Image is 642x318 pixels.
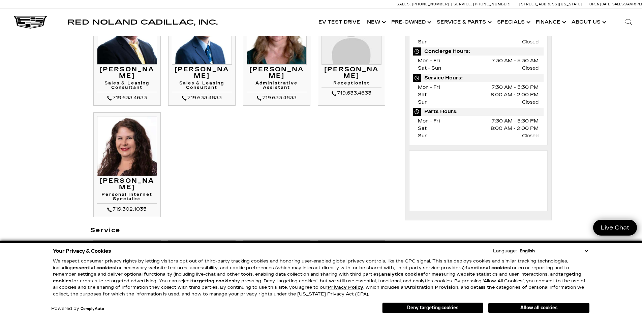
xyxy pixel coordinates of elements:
[322,66,381,80] h3: [PERSON_NAME]
[418,133,428,139] span: Sun
[624,2,642,6] span: 9 AM-6 PM
[13,16,47,29] img: Cadillac Dark Logo with Cadillac White Text
[518,248,589,254] select: Language Select
[247,94,307,102] div: 719.633.4633
[67,18,218,26] span: Red Noland Cadillac, Inc.
[322,81,381,87] h4: Receptionist
[97,178,157,191] h3: [PERSON_NAME]
[493,249,517,253] div: Language:
[328,285,363,290] u: Privacy Policy
[597,224,633,232] span: Live Chat
[51,307,104,311] div: Powered by
[382,303,483,313] button: Deny targeting cookies
[53,246,111,256] span: Your Privacy & Cookies
[172,94,232,102] div: 719.633.4633
[413,74,544,82] span: Service Hours:
[492,84,539,91] span: 7:30 AM - 5:30 PM
[191,278,234,284] strong: targeting cookies
[412,2,450,6] span: [PHONE_NUMBER]
[315,9,364,36] a: EV Test Drive
[381,272,423,277] strong: analytics cookies
[522,99,539,106] span: Closed
[589,2,612,6] span: Open [DATE]
[397,2,411,6] span: Sales:
[522,132,539,140] span: Closed
[418,65,441,71] span: Sat - Sun
[97,205,157,213] div: 719.302.1035
[247,81,307,92] h4: Administrative Assistant
[418,58,440,64] span: Mon - Fri
[612,2,624,6] span: Sales:
[492,117,539,125] span: 7:30 AM - 5:30 PM
[568,9,608,36] a: About Us
[413,108,544,116] span: Parts Hours:
[364,9,388,36] a: New
[522,65,539,72] span: Closed
[418,118,440,124] span: Mon - Fri
[418,92,427,98] span: Sat
[465,265,510,271] strong: functional cookies
[406,285,458,290] strong: Arbitration Provision
[172,81,232,92] h4: Sales & Leasing Consultant
[491,91,539,99] span: 8:00 AM - 2:00 PM
[418,39,428,45] span: Sun
[413,47,544,56] span: Concierge Hours:
[172,66,232,80] h3: [PERSON_NAME]
[90,227,395,234] h3: Service
[97,66,157,80] h3: [PERSON_NAME]
[519,2,583,6] a: [STREET_ADDRESS][US_STATE]
[388,9,433,36] a: Pre-Owned
[322,89,381,97] div: 719.633.4633
[473,2,511,6] span: [PHONE_NUMBER]
[494,9,532,36] a: Specials
[413,154,544,205] iframe: Google Maps iframe
[593,220,637,236] a: Live Chat
[491,125,539,132] span: 8:00 AM - 2:00 PM
[97,192,157,203] h4: Personal Internet Specialist
[97,81,157,92] h4: Sales & Leasing Consultant
[418,126,427,131] span: Sat
[615,9,642,36] div: Search
[73,265,115,271] strong: essential cookies
[418,84,440,90] span: Mon - Fri
[53,258,589,297] p: We respect consumer privacy rights by letting visitors opt out of third-party tracking cookies an...
[488,303,589,313] button: Allow all cookies
[397,2,451,6] a: Sales: [PHONE_NUMBER]
[97,94,157,102] div: 719.633.4633
[532,9,568,36] a: Finance
[451,2,513,6] a: Service: [PHONE_NUMBER]
[53,272,581,284] strong: targeting cookies
[418,99,428,105] span: Sun
[433,9,494,36] a: Service & Parts
[81,307,104,311] a: ComplyAuto
[67,19,218,26] a: Red Noland Cadillac, Inc.
[247,66,307,80] h3: [PERSON_NAME]
[454,2,472,6] span: Service:
[492,57,539,65] span: 7:30 AM - 5:30 AM
[522,38,539,46] span: Closed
